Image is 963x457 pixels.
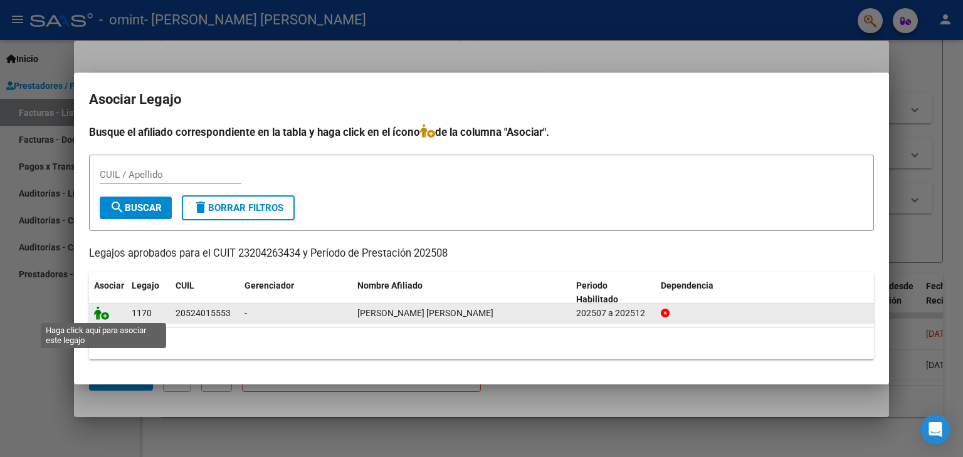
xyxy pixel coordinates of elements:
div: 202507 a 202512 [576,306,651,321]
span: Legajo [132,280,159,290]
span: 1170 [132,308,152,318]
span: Dependencia [661,280,713,290]
datatable-header-cell: Periodo Habilitado [571,272,656,314]
datatable-header-cell: Legajo [127,272,171,314]
button: Buscar [100,197,172,219]
span: Gerenciador [245,280,294,290]
mat-icon: delete [193,200,208,215]
button: Borrar Filtros [182,195,295,220]
datatable-header-cell: Nombre Afiliado [352,272,571,314]
span: TOFFALO FIORA ANGEL EMILIANO [357,308,493,318]
span: - [245,308,247,318]
mat-icon: search [110,200,125,215]
span: Periodo Habilitado [576,280,618,305]
datatable-header-cell: Asociar [89,272,127,314]
div: 1 registros [89,328,874,359]
span: Asociar [94,280,124,290]
span: CUIL [176,280,194,290]
div: Open Intercom Messenger [920,414,950,444]
span: Nombre Afiliado [357,280,423,290]
datatable-header-cell: CUIL [171,272,239,314]
datatable-header-cell: Dependencia [656,272,875,314]
span: Buscar [110,202,162,213]
h2: Asociar Legajo [89,88,874,111]
h4: Busque el afiliado correspondiente en la tabla y haga click en el ícono de la columna "Asociar". [89,124,874,140]
span: Borrar Filtros [193,202,283,213]
datatable-header-cell: Gerenciador [239,272,352,314]
div: 20524015553 [176,306,231,321]
p: Legajos aprobados para el CUIT 23204263434 y Período de Prestación 202508 [89,246,874,262]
